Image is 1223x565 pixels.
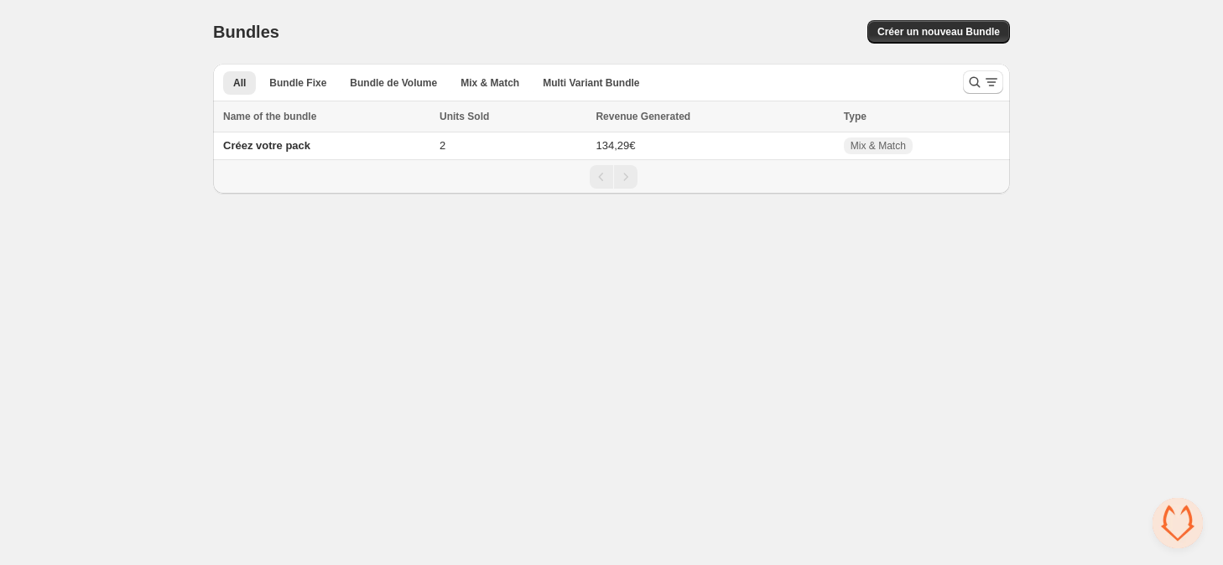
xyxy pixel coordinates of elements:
[596,139,635,152] span: 134,29€
[1153,498,1203,548] div: Ouvrir le chat
[596,108,690,125] span: Revenue Generated
[350,76,437,90] span: Bundle de Volume
[223,139,310,152] span: Créez votre pack
[851,139,906,153] span: Mix & Match
[440,108,506,125] button: Units Sold
[269,76,326,90] span: Bundle Fixe
[877,25,1000,39] span: Créer un nouveau Bundle
[963,70,1003,94] button: Search and filter results
[223,108,429,125] div: Name of the bundle
[461,76,519,90] span: Mix & Match
[213,159,1010,194] nav: Pagination
[440,139,445,152] span: 2
[867,20,1010,44] button: Créer un nouveau Bundle
[233,76,246,90] span: All
[543,76,639,90] span: Multi Variant Bundle
[844,108,1000,125] div: Type
[440,108,489,125] span: Units Sold
[213,22,279,42] h1: Bundles
[596,108,707,125] button: Revenue Generated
